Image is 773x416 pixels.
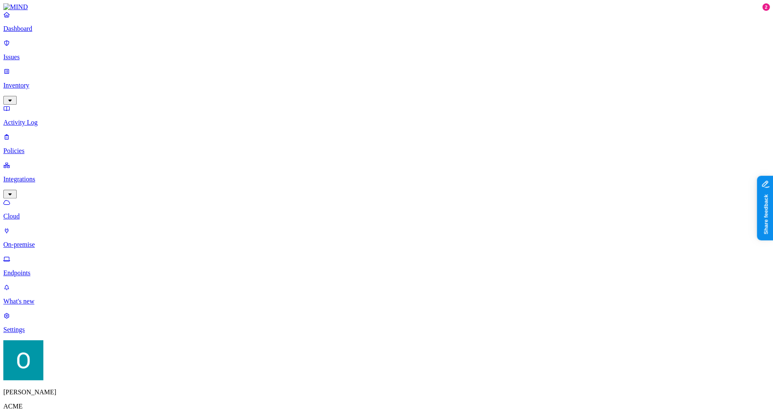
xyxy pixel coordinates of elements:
a: Activity Log [3,105,770,126]
a: Endpoints [3,255,770,277]
p: Policies [3,147,770,155]
a: What's new [3,283,770,305]
p: On-premise [3,241,770,248]
a: On-premise [3,227,770,248]
a: Inventory [3,68,770,103]
p: Endpoints [3,269,770,277]
a: Policies [3,133,770,155]
p: Issues [3,53,770,61]
p: Integrations [3,175,770,183]
p: Activity Log [3,119,770,126]
img: MIND [3,3,28,11]
p: ACME [3,403,770,410]
p: [PERSON_NAME] [3,388,770,396]
p: Inventory [3,82,770,89]
img: Ofir Englard [3,340,43,380]
a: Dashboard [3,11,770,33]
div: 2 [762,3,770,11]
p: Cloud [3,213,770,220]
a: Integrations [3,161,770,197]
a: Settings [3,312,770,333]
a: MIND [3,3,770,11]
a: Cloud [3,198,770,220]
p: Settings [3,326,770,333]
a: Issues [3,39,770,61]
p: What's new [3,298,770,305]
p: Dashboard [3,25,770,33]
